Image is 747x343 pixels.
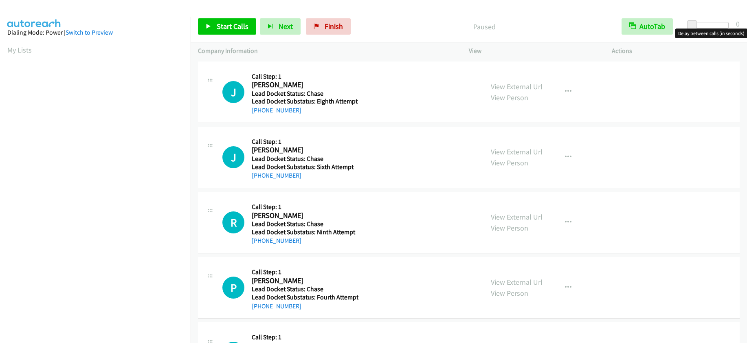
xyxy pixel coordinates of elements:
[252,237,301,244] a: [PHONE_NUMBER]
[252,90,358,98] h5: Lead Docket Status: Chase
[491,277,543,287] a: View External Url
[736,18,740,29] div: 0
[252,203,356,211] h5: Call Step: 1
[252,268,358,276] h5: Call Step: 1
[252,276,356,286] h2: [PERSON_NAME]
[252,138,356,146] h5: Call Step: 1
[469,46,597,56] p: View
[491,158,528,167] a: View Person
[252,302,301,310] a: [PHONE_NUMBER]
[222,81,244,103] div: The call is yet to be attempted
[252,155,356,163] h5: Lead Docket Status: Chase
[7,45,32,55] a: My Lists
[252,211,356,220] h2: [PERSON_NAME]
[252,80,356,90] h2: [PERSON_NAME]
[491,93,528,102] a: View Person
[222,146,244,168] div: The call is yet to be attempted
[222,211,244,233] div: The call is yet to be attempted
[252,171,301,179] a: [PHONE_NUMBER]
[252,106,301,114] a: [PHONE_NUMBER]
[252,293,358,301] h5: Lead Docket Substatus: Fourth Attempt
[279,22,293,31] span: Next
[252,228,356,236] h5: Lead Docket Substatus: Ninth Attempt
[491,288,528,298] a: View Person
[491,147,543,156] a: View External Url
[325,22,343,31] span: Finish
[66,29,113,36] a: Switch to Preview
[222,211,244,233] h1: R
[252,73,358,81] h5: Call Step: 1
[622,18,673,35] button: AutoTab
[252,333,358,341] h5: Call Step: 1
[491,82,543,91] a: View External Url
[252,97,358,106] h5: Lead Docket Substatus: Eighth Attempt
[198,18,256,35] a: Start Calls
[222,277,244,299] h1: P
[252,163,356,171] h5: Lead Docket Substatus: Sixth Attempt
[252,285,358,293] h5: Lead Docket Status: Chase
[612,46,740,56] p: Actions
[7,28,183,37] div: Dialing Mode: Power |
[362,21,607,32] p: Paused
[306,18,351,35] a: Finish
[217,22,248,31] span: Start Calls
[252,220,356,228] h5: Lead Docket Status: Chase
[222,146,244,168] h1: J
[491,212,543,222] a: View External Url
[260,18,301,35] button: Next
[222,277,244,299] div: The call is yet to be attempted
[222,81,244,103] h1: J
[198,46,454,56] p: Company Information
[252,145,356,155] h2: [PERSON_NAME]
[491,223,528,233] a: View Person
